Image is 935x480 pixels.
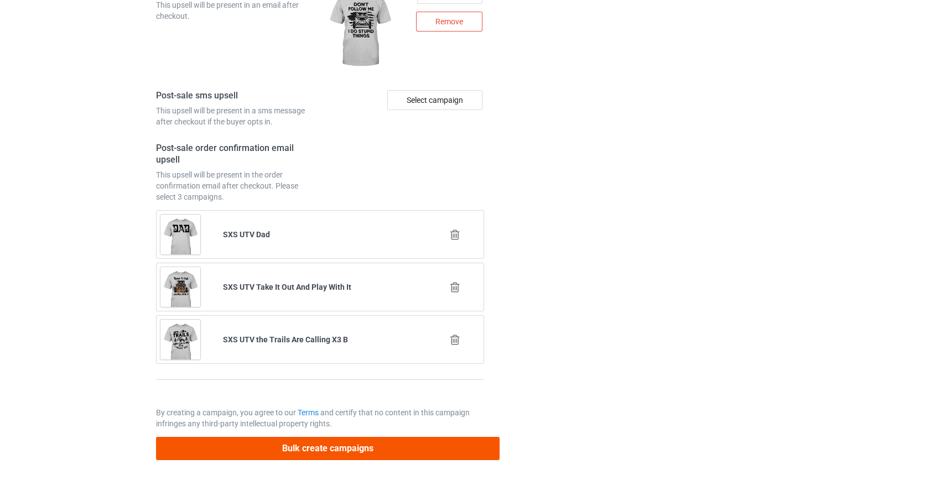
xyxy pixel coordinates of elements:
h4: Post-sale sms upsell [156,90,316,102]
div: This upsell will be present in the order confirmation email after checkout. Please select 3 campa... [156,169,316,202]
p: By creating a campaign, you agree to our and certify that no content in this campaign infringes a... [156,407,485,429]
div: This upsell will be present in a sms message after checkout if the buyer opts in. [156,105,316,127]
a: Terms [298,408,319,417]
b: SXS UTV the Trails Are Calling X3 B [223,335,348,344]
b: SXS UTV Take It Out And Play With It [223,283,351,291]
h4: Post-sale order confirmation email upsell [156,143,316,165]
b: SXS UTV Dad [223,230,270,239]
div: Remove [416,12,482,32]
div: Select campaign [387,90,482,110]
button: Bulk create campaigns [156,437,500,460]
